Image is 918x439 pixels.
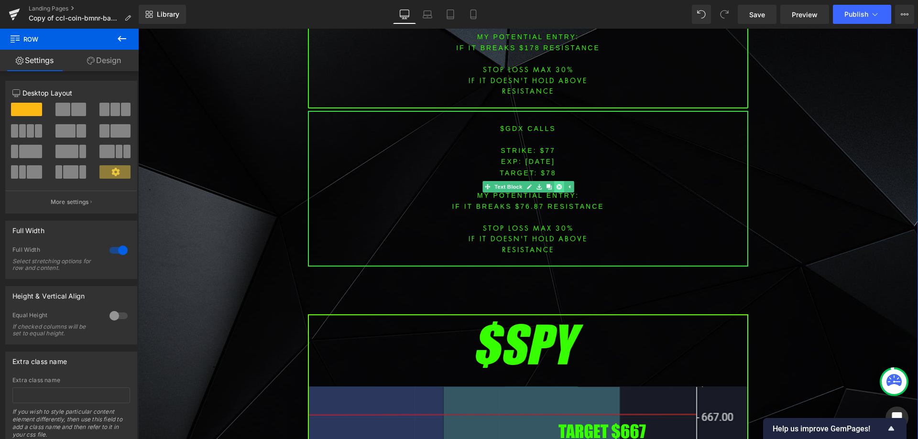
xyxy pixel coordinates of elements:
[387,129,417,137] span: [DATE]
[314,174,466,182] font: IF IT BREAKS $76.87 resistance
[12,88,130,98] p: Desktop Layout
[12,287,85,300] div: Height & Vertical Align
[339,163,441,171] font: MY POTENTIAL ENTRY:
[749,10,765,20] span: Save
[415,152,426,164] a: Delete Element
[12,221,44,235] div: Full Width
[339,4,441,12] font: MY POTENTIAL ENTRY:
[692,5,711,24] button: Undo
[354,152,386,164] span: Text Block
[171,204,609,215] p: IF IT DOESN'T HOLD above
[12,377,130,384] div: Extra class name
[406,152,416,164] a: Clone Element
[426,152,436,164] a: Expand / Collapse
[12,311,100,321] div: Equal Height
[171,35,609,46] p: STOP LOSS MAX 30%
[139,5,186,24] a: New Library
[318,15,462,23] font: IF IT BREAKS $178 resistance
[51,198,89,206] p: More settings
[12,246,100,256] div: Full Width
[715,5,734,24] button: Redo
[363,129,384,137] font: EXP:
[416,5,439,24] a: Laptop
[171,194,609,204] p: STOP LOSS MAX 30%
[792,10,818,20] span: Preview
[396,152,406,164] a: Save element
[773,424,885,433] span: Help us improve GemPages!
[29,14,120,22] span: Copy of ccl-coin-bmnr-baba-gdx-spy
[171,215,609,226] p: resistance
[844,11,868,18] span: Publish
[10,29,105,50] span: Row
[833,5,891,24] button: Publish
[171,57,609,67] p: resistance
[6,191,137,213] button: More settings
[157,10,179,19] span: Library
[462,5,485,24] a: Mobile
[773,423,897,434] button: Show survey - Help us improve GemPages!
[895,5,914,24] button: More
[780,5,829,24] a: Preview
[12,352,67,365] div: Extra class name
[29,5,139,12] a: Landing Pages
[69,50,139,71] a: Design
[393,5,416,24] a: Desktop
[439,5,462,24] a: Tablet
[361,140,418,148] span: TARGET: $78
[362,118,417,126] font: STRIKE: $77
[12,323,98,337] div: If checked columns will be set to equal height.
[362,96,417,104] font: $gdx CALLS
[885,407,908,429] div: Open Intercom Messenger
[171,46,609,57] p: IF IT DOESN'T HOLD above
[12,258,98,271] div: Select stretching options for row and content.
